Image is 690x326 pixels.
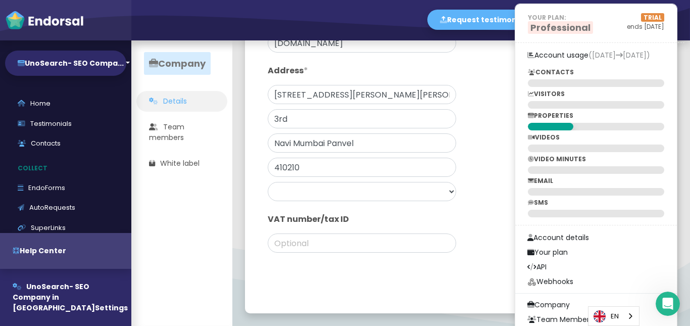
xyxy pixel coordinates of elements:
iframe: Intercom live chat [656,292,680,316]
p: Collect [5,159,131,178]
aside: Language selected: English [588,306,639,326]
a: Details [136,91,227,112]
div: Language [588,306,639,326]
img: endorsal-logo-white@2x.png [5,10,84,30]
a: API [515,260,677,274]
p: EMAIL [528,176,664,185]
p: CONTACTS [528,68,664,77]
p: VIDEOS [528,133,664,142]
input: acme.com [268,33,456,53]
span: TRIAL [641,13,664,22]
a: Account usage [515,48,677,63]
p: YOUR PLAN: [528,13,593,22]
span: ([DATE] [DATE]) [588,50,650,60]
button: Request testimonial [427,10,538,30]
input: Town or city [268,133,456,153]
a: White label [136,153,227,174]
a: AutoRequests [5,198,126,218]
a: Account details [515,230,677,245]
a: EN [588,307,639,325]
a: Contacts [5,133,126,154]
input: Address line 2 [268,109,456,128]
span: Company [144,52,211,75]
p: SMS [528,198,664,207]
span: UnoSearch- SEO Company in [GEOGRAPHIC_DATA] [13,282,95,313]
a: Team members [136,117,227,148]
a: Testimonials [5,114,126,134]
p: PROPERTIES [528,111,664,120]
p: Address [268,65,456,77]
p: VAT number/tax ID [268,213,456,225]
button: UnoSearch- SEO Compa... [5,51,126,76]
input: Postal/zip code [268,158,456,177]
a: EndoForms [5,178,126,198]
p: ends [DATE] [608,22,664,31]
a: Your plan [515,245,677,260]
a: Home [5,94,126,114]
a: SuperLinks [5,218,126,238]
span: Professional [528,21,593,34]
p: VIDEO MINUTES [528,155,664,164]
p: VISITORS [528,89,664,99]
a: Company [515,298,677,312]
a: Webhooks [515,274,677,289]
input: Optional [268,234,456,253]
input: Address line 1 [268,85,456,104]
